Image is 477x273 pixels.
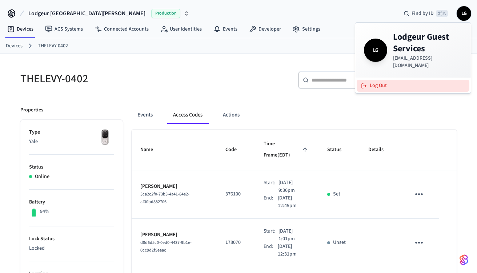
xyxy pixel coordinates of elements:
[20,106,43,114] p: Properties
[40,208,49,215] p: 94%
[29,138,114,146] p: Yale
[368,144,393,155] span: Details
[132,106,457,124] div: ant example
[365,40,386,60] span: LG
[140,191,189,205] span: 3ca2c2f0-73b3-4a41-84e2-af30bd882706
[29,163,114,171] p: Status
[217,106,245,124] button: Actions
[460,254,468,266] img: SeamLogoGradient.69752ec5.svg
[132,130,457,267] table: sticky table
[278,227,310,243] p: [DATE] 1:01pm
[333,190,340,198] p: Set
[208,23,243,36] a: Events
[243,23,287,36] a: Developer
[264,138,310,161] span: Time Frame(EDT)
[225,190,246,198] p: 376100
[225,144,246,155] span: Code
[457,7,470,20] span: LG
[140,240,192,253] span: d0d6d5c0-0ed0-4437-9b1e-0cc9d2f9eaac
[132,106,159,124] button: Events
[264,194,278,210] div: End:
[89,23,155,36] a: Connected Accounts
[39,23,89,36] a: ACS Systems
[155,23,208,36] a: User Identities
[393,31,462,55] h4: Lodgeur Guest Services
[264,179,278,194] div: Start:
[278,243,310,258] p: [DATE] 12:31pm
[225,239,246,246] p: 178070
[29,128,114,136] p: Type
[357,80,469,92] button: Log Out
[327,144,351,155] span: Status
[278,179,310,194] p: [DATE] 9:36pm
[140,183,208,190] p: [PERSON_NAME]
[412,10,434,17] span: Find by ID
[140,144,163,155] span: Name
[6,42,23,50] a: Devices
[29,245,114,252] p: Locked
[278,194,310,210] p: [DATE] 12:45pm
[140,231,208,239] p: [PERSON_NAME]
[96,128,114,147] img: Yale Assure Touchscreen Wifi Smart Lock, Satin Nickel, Front
[264,227,278,243] div: Start:
[29,198,114,206] p: Battery
[35,173,49,181] p: Online
[398,7,454,20] div: Find by ID⌘ K
[167,106,208,124] button: Access Codes
[436,10,448,17] span: ⌘ K
[1,23,39,36] a: Devices
[28,9,145,18] span: Lodgeur [GEOGRAPHIC_DATA][PERSON_NAME]
[29,235,114,243] p: Lock Status
[333,239,346,246] p: Unset
[20,71,234,86] h5: THELEVY-0402
[457,6,471,21] button: LG
[38,42,68,50] a: THELEVY-0402
[393,55,462,69] p: [EMAIL_ADDRESS][DOMAIN_NAME]
[287,23,326,36] a: Settings
[264,243,278,258] div: End:
[151,9,180,18] span: Production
